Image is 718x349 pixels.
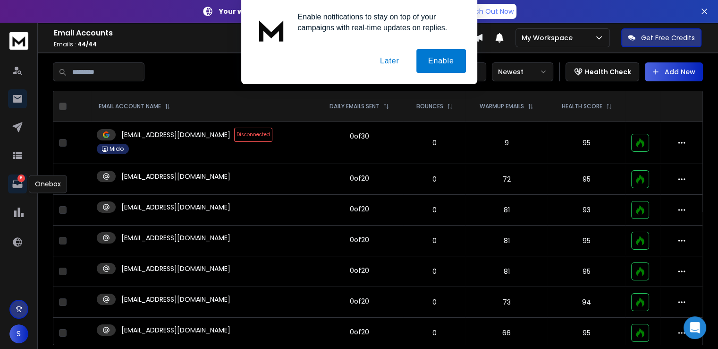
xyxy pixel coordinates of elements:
[416,49,466,73] button: Enable
[465,122,548,164] td: 9
[121,172,230,181] p: [EMAIL_ADDRESS][DOMAIN_NAME]
[121,264,230,273] p: [EMAIL_ADDRESS][DOMAIN_NAME]
[409,236,459,245] p: 0
[465,226,548,256] td: 81
[409,205,459,215] p: 0
[480,103,524,110] p: WARMUP EMAILS
[465,195,548,226] td: 81
[121,130,230,140] p: [EMAIL_ADDRESS][DOMAIN_NAME]
[684,316,706,339] div: Open Intercom Messenger
[234,128,272,142] span: Disconnected
[349,174,369,183] div: 0 of 20
[548,164,625,195] td: 95
[409,267,459,276] p: 0
[9,324,28,343] button: S
[349,327,369,337] div: 0 of 20
[121,325,230,335] p: [EMAIL_ADDRESS][DOMAIN_NAME]
[548,318,625,349] td: 95
[465,164,548,195] td: 72
[562,103,602,110] p: HEALTH SCORE
[121,202,230,212] p: [EMAIL_ADDRESS][DOMAIN_NAME]
[548,195,625,226] td: 93
[110,145,124,153] p: Mido
[548,287,625,318] td: 94
[409,174,459,184] p: 0
[349,131,369,141] div: 0 of 30
[368,49,411,73] button: Later
[349,266,369,275] div: 0 of 20
[253,11,290,49] img: notification icon
[290,11,466,33] div: Enable notifications to stay on top of your campaigns with real-time updates on replies.
[121,233,230,243] p: [EMAIL_ADDRESS][DOMAIN_NAME]
[548,226,625,256] td: 95
[349,204,369,214] div: 0 of 20
[548,122,625,164] td: 95
[29,175,67,193] div: Onebox
[409,138,459,148] p: 0
[465,318,548,349] td: 66
[349,297,369,306] div: 0 of 20
[548,256,625,287] td: 95
[465,287,548,318] td: 73
[329,103,380,110] p: DAILY EMAILS SENT
[121,295,230,304] p: [EMAIL_ADDRESS][DOMAIN_NAME]
[349,235,369,244] div: 0 of 20
[8,174,27,193] a: 6
[409,297,459,307] p: 0
[416,103,443,110] p: BOUNCES
[17,174,25,182] p: 6
[409,328,459,338] p: 0
[465,256,548,287] td: 81
[99,103,170,110] div: EMAIL ACCOUNT NAME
